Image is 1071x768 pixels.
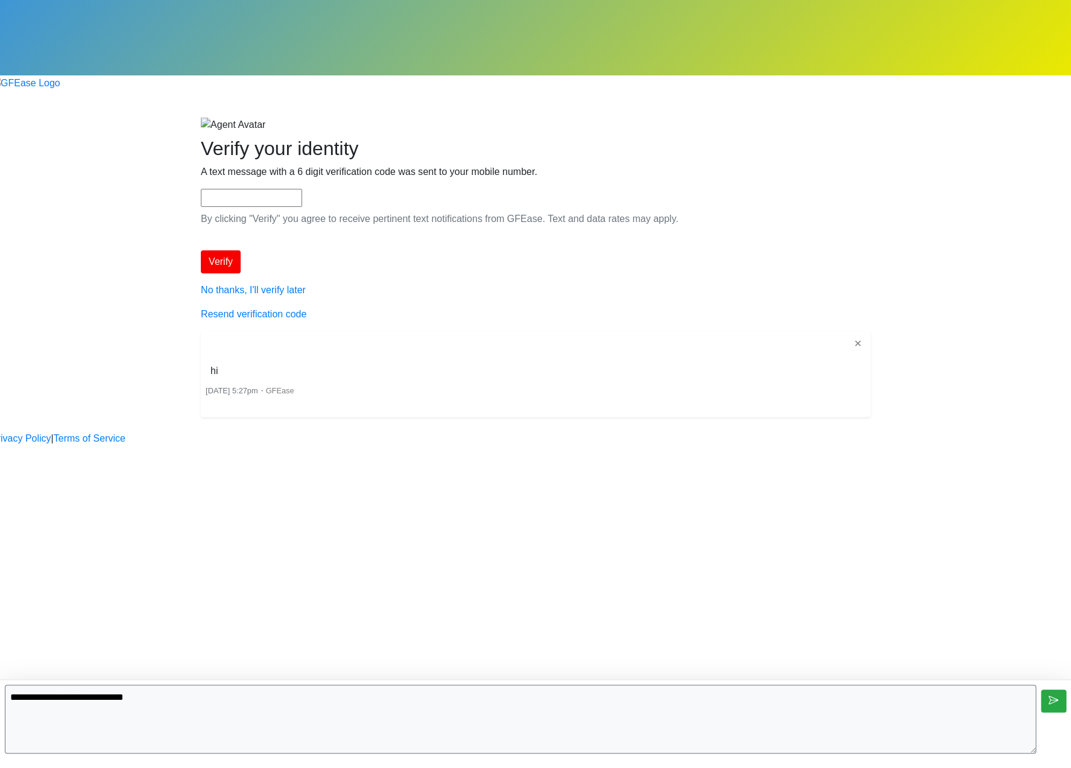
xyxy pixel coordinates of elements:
[201,285,306,295] a: No thanks, I'll verify later
[201,137,870,160] h2: Verify your identity
[201,212,870,226] p: By clicking "Verify" you agree to receive pertinent text notifications from GFEase. Text and data...
[850,336,865,352] button: ✕
[201,165,870,179] p: A text message with a 6 digit verification code was sent to your mobile number.
[54,431,125,446] a: Terms of Service
[206,386,258,395] span: [DATE] 5:27pm
[201,250,241,273] button: Verify
[206,361,294,381] li: hi
[266,386,294,395] span: GFEase
[201,118,265,132] img: Agent Avatar
[51,431,54,446] a: |
[201,309,306,319] a: Resend verification code
[206,386,294,395] small: ・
